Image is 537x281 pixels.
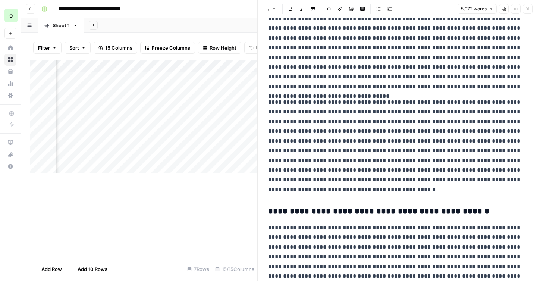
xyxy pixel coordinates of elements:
[66,263,112,275] button: Add 10 Rows
[4,6,16,25] button: Workspace: opascope
[461,6,487,12] span: 5,972 words
[140,42,195,54] button: Freeze Columns
[9,11,13,20] span: o
[184,263,212,275] div: 7 Rows
[212,263,257,275] div: 15/15 Columns
[4,137,16,149] a: AirOps Academy
[4,54,16,66] a: Browse
[38,44,50,51] span: Filter
[244,42,273,54] button: Undo
[41,265,62,273] span: Add Row
[4,42,16,54] a: Home
[38,18,84,33] a: Sheet 1
[30,263,66,275] button: Add Row
[198,42,241,54] button: Row Height
[33,42,62,54] button: Filter
[4,149,16,160] button: What's new?
[65,42,91,54] button: Sort
[53,22,70,29] div: Sheet 1
[4,66,16,78] a: Your Data
[4,78,16,90] a: Usage
[210,44,236,51] span: Row Height
[94,42,137,54] button: 15 Columns
[4,160,16,172] button: Help + Support
[458,4,497,14] button: 5,972 words
[152,44,190,51] span: Freeze Columns
[5,149,16,160] div: What's new?
[4,90,16,102] a: Settings
[69,44,79,51] span: Sort
[78,265,107,273] span: Add 10 Rows
[105,44,132,51] span: 15 Columns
